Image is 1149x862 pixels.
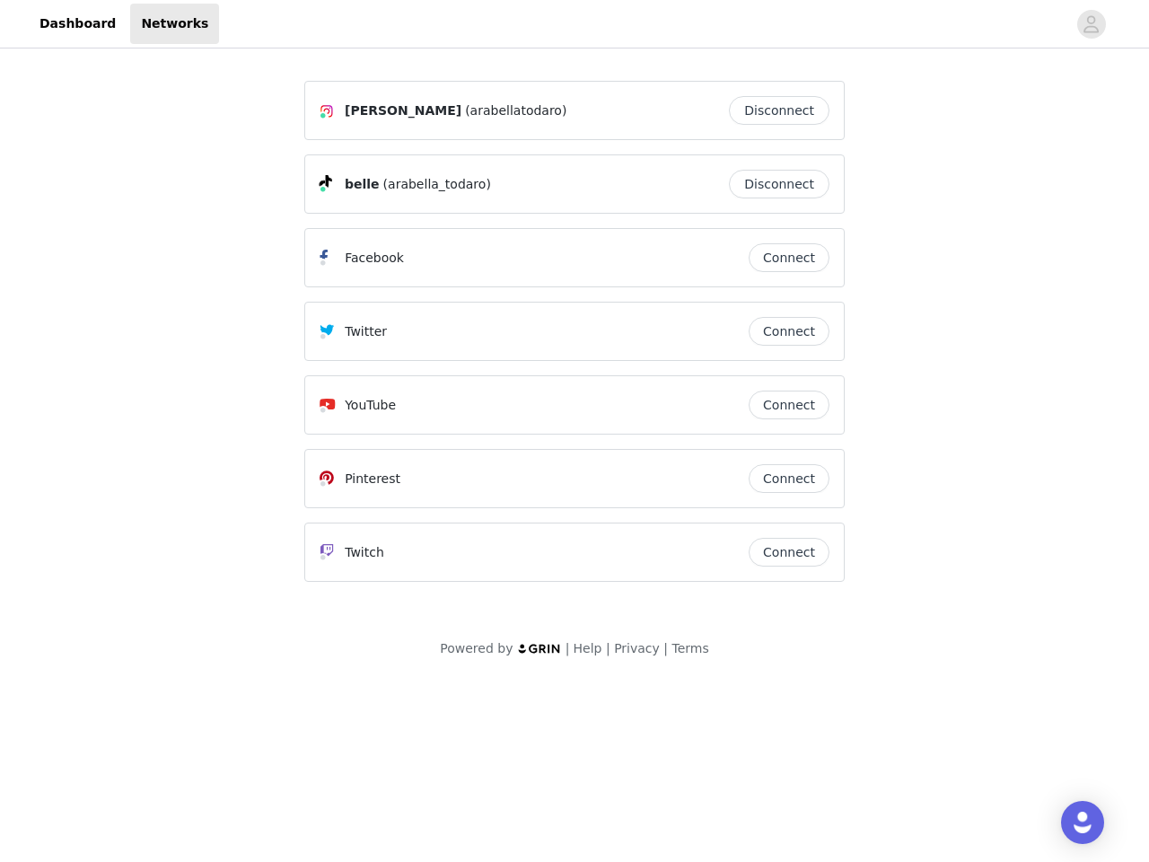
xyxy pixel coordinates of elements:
button: Connect [749,538,829,567]
p: Twitch [345,543,384,562]
img: Instagram Icon [320,104,334,119]
a: Dashboard [29,4,127,44]
span: (arabellatodaro) [465,101,566,120]
span: | [606,641,610,655]
button: Connect [749,243,829,272]
span: Powered by [440,641,513,655]
span: | [663,641,668,655]
a: Privacy [614,641,660,655]
span: | [566,641,570,655]
span: [PERSON_NAME] [345,101,461,120]
div: Open Intercom Messenger [1061,801,1104,844]
button: Connect [749,317,829,346]
button: Disconnect [729,96,829,125]
span: belle [345,175,380,194]
a: Help [574,641,602,655]
a: Terms [671,641,708,655]
button: Disconnect [729,170,829,198]
button: Connect [749,464,829,493]
p: Facebook [345,249,404,268]
button: Connect [749,391,829,419]
div: avatar [1083,10,1100,39]
img: logo [517,643,562,655]
span: (arabella_todaro) [383,175,491,194]
a: Networks [130,4,219,44]
p: Twitter [345,322,387,341]
p: YouTube [345,396,396,415]
p: Pinterest [345,470,400,488]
